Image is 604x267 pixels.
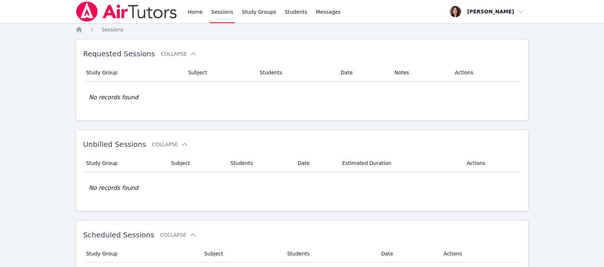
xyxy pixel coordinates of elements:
th: Actions [462,154,521,172]
th: Notes [390,64,450,82]
th: Subject [184,64,255,82]
th: Students [255,64,336,82]
th: Students [283,245,376,263]
td: No records found [83,172,521,204]
th: Study Group [83,64,184,82]
th: Students [226,154,293,172]
th: Subject [200,245,283,263]
th: Actions [439,245,521,263]
span: Sessions [101,27,123,32]
th: Estimated Duration [338,154,462,172]
th: Subject [167,154,226,172]
nav: Breadcrumb [75,26,528,33]
img: Air Tutors [75,1,177,22]
button: Collapse [152,141,188,148]
span: Unbilled Sessions [83,140,146,149]
th: Study Group [83,154,167,172]
button: Collapse [160,231,196,238]
button: Collapse [161,50,197,57]
a: Sessions [101,26,123,33]
span: Scheduled Sessions [83,231,154,239]
td: No records found [83,82,521,113]
th: Date [377,245,439,263]
th: Study Group [83,245,200,263]
th: Date [293,154,338,172]
th: Actions [450,64,521,82]
span: Messages [316,8,341,16]
th: Date [336,64,390,82]
span: Requested Sessions [83,49,155,58]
